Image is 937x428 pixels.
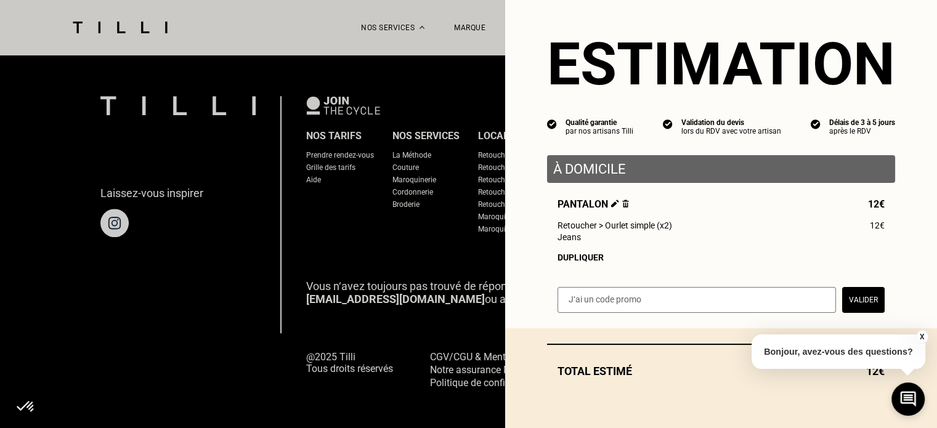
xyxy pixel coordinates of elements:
img: icon list info [663,118,673,129]
div: après le RDV [829,127,895,135]
div: par nos artisans Tilli [566,127,633,135]
div: Validation du devis [681,118,781,127]
div: Dupliquer [558,252,885,262]
span: Jeans [558,232,581,242]
span: Retoucher > Ourlet simple (x2) [558,220,672,230]
div: Qualité garantie [566,118,633,127]
span: Pantalon [558,198,629,210]
span: 12€ [870,220,885,230]
button: X [915,330,928,344]
p: À domicile [553,161,889,177]
p: Bonjour, avez-vous des questions? [752,334,925,369]
button: Valider [842,287,885,313]
img: icon list info [547,118,557,129]
img: icon list info [811,118,821,129]
div: Délais de 3 à 5 jours [829,118,895,127]
span: 12€ [868,198,885,210]
input: J‘ai un code promo [558,287,836,313]
div: Total estimé [547,365,895,378]
div: lors du RDV avec votre artisan [681,127,781,135]
section: Estimation [547,30,895,99]
img: Supprimer [622,200,629,208]
img: Éditer [611,200,619,208]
